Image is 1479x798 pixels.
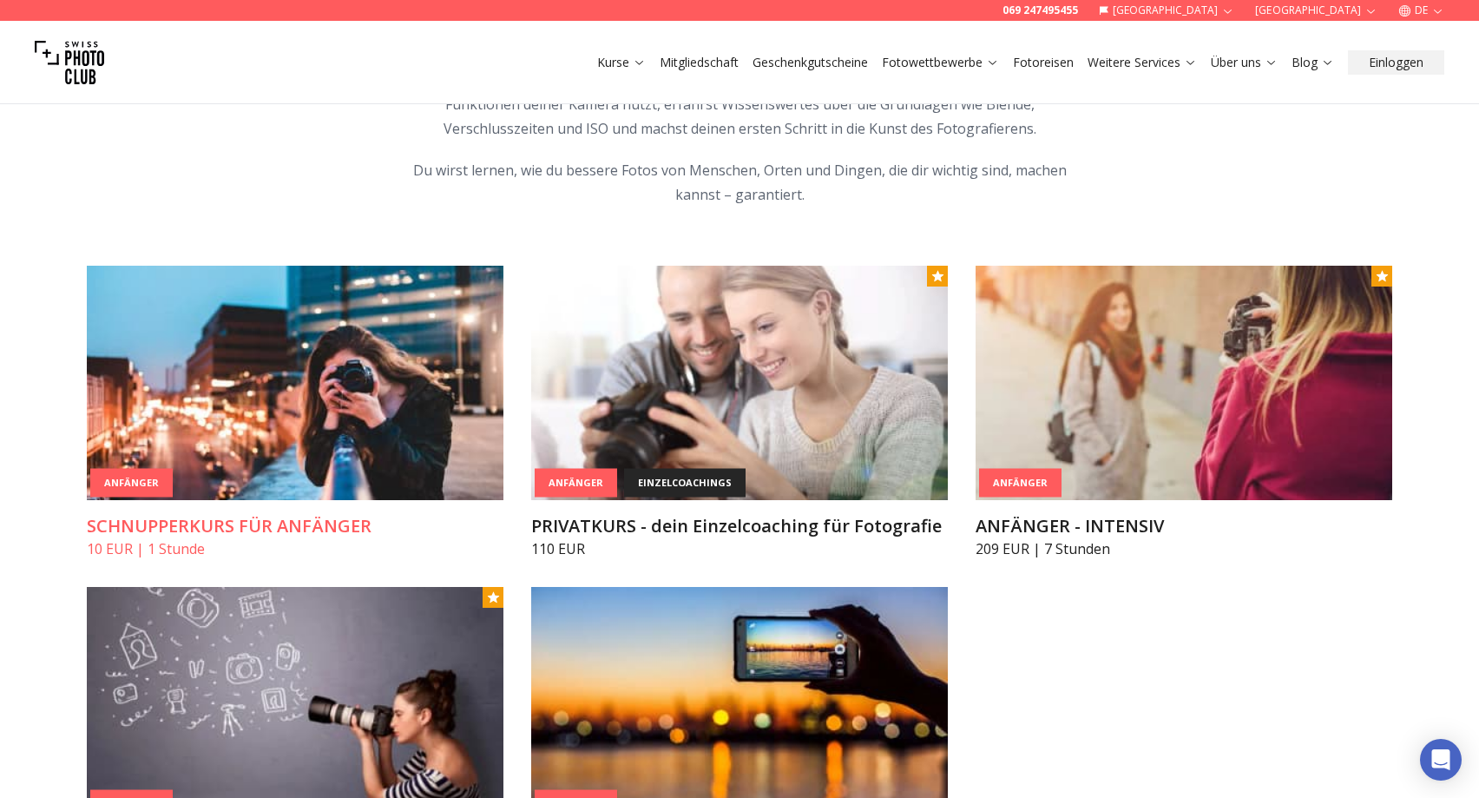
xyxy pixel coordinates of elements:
[1204,50,1285,75] button: Über uns
[87,266,503,559] a: SCHNUPPERKURS FÜR ANFÄNGERAnfängerSCHNUPPERKURS FÜR ANFÄNGER10 EUR | 1 Stunde
[90,469,173,498] div: Anfänger
[1081,50,1204,75] button: Weitere Services
[406,68,1073,141] p: Keine Erfahrung erforderlich: In unseren Fotokursen für Anfänger lernst du, wie du die wichtigste...
[531,266,948,500] img: PRIVATKURS - dein Einzelcoaching für Fotografie
[590,50,653,75] button: Kurse
[882,54,999,71] a: Fotowettbewerbe
[1013,54,1074,71] a: Fotoreisen
[976,538,1392,559] p: 209 EUR | 7 Stunden
[1420,739,1462,781] div: Open Intercom Messenger
[753,54,868,71] a: Geschenkgutscheine
[976,514,1392,538] h3: ANFÄNGER - INTENSIV
[87,514,503,538] h3: SCHNUPPERKURS FÜR ANFÄNGER
[624,469,746,498] div: einzelcoachings
[1211,54,1278,71] a: Über uns
[979,469,1062,498] div: Anfänger
[1006,50,1081,75] button: Fotoreisen
[87,266,503,500] img: SCHNUPPERKURS FÜR ANFÄNGER
[535,469,617,498] div: Anfänger
[35,28,104,97] img: Swiss photo club
[1285,50,1341,75] button: Blog
[1348,50,1444,75] button: Einloggen
[406,158,1073,207] p: Du wirst lernen, wie du bessere Fotos von Menschen, Orten und Dingen, die dir wichtig sind, mache...
[875,50,1006,75] button: Fotowettbewerbe
[87,538,503,559] p: 10 EUR | 1 Stunde
[746,50,875,75] button: Geschenkgutscheine
[1292,54,1334,71] a: Blog
[653,50,746,75] button: Mitgliedschaft
[1002,3,1078,17] a: 069 247495455
[597,54,646,71] a: Kurse
[1088,54,1197,71] a: Weitere Services
[976,266,1392,559] a: ANFÄNGER - INTENSIVAnfängerANFÄNGER - INTENSIV209 EUR | 7 Stunden
[531,514,948,538] h3: PRIVATKURS - dein Einzelcoaching für Fotografie
[976,266,1392,500] img: ANFÄNGER - INTENSIV
[531,538,948,559] p: 110 EUR
[531,266,948,559] a: PRIVATKURS - dein Einzelcoaching für FotografieAnfängereinzelcoachingsPRIVATKURS - dein Einzelcoa...
[660,54,739,71] a: Mitgliedschaft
